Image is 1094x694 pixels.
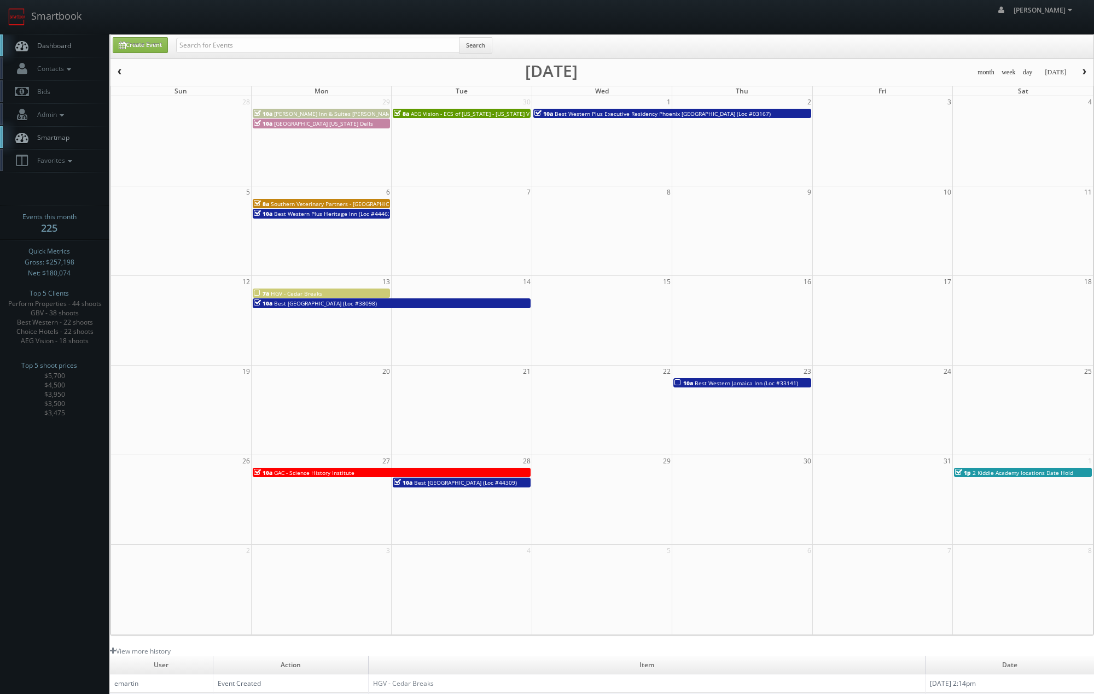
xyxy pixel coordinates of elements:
span: Top 5 Clients [30,288,69,299]
span: 6 [806,545,812,556]
td: Date [925,656,1094,674]
span: 28 [241,96,251,108]
span: 10a [254,210,272,217]
span: 4 [526,545,532,556]
span: 30 [802,455,812,467]
span: Net: $180,074 [28,268,71,279]
span: 13 [381,276,391,287]
span: 10a [254,469,272,477]
span: Sat [1018,86,1028,96]
a: View more history [110,646,171,656]
td: [DATE] 2:14pm [925,674,1094,693]
span: [GEOGRAPHIC_DATA] [US_STATE] Dells [274,120,373,127]
span: GAC - Science History Institute [274,469,354,477]
button: Search [459,37,492,54]
span: Top 5 shoot prices [21,360,77,371]
span: 2 [806,96,812,108]
span: 6 [385,186,391,198]
span: Gross: $257,198 [25,257,74,268]
span: 1p [955,469,971,477]
span: Best Western Plus Heritage Inn (Loc #44463) [274,210,393,217]
span: 10a [674,379,693,387]
span: Thu [736,86,748,96]
img: smartbook-logo.png [8,8,26,26]
span: Best Western Plus Executive Residency Phoenix [GEOGRAPHIC_DATA] (Loc #03167) [555,110,771,117]
button: month [974,66,998,79]
span: 3 [946,96,952,108]
a: Create Event [113,37,168,53]
span: 29 [662,455,672,467]
span: 10a [254,110,272,117]
h2: [DATE] [525,66,578,77]
span: [PERSON_NAME] [1014,5,1075,15]
span: 14 [522,276,532,287]
span: 3 [385,545,391,556]
span: 4 [1087,96,1093,108]
span: 31 [942,455,952,467]
span: [PERSON_NAME] Inn & Suites [PERSON_NAME] [274,110,395,117]
td: User [110,656,213,674]
span: 11 [1083,186,1093,198]
span: 8 [666,186,672,198]
span: Bids [32,87,50,96]
span: 21 [522,366,532,377]
span: 20 [381,366,391,377]
input: Search for Events [176,38,459,53]
button: day [1019,66,1037,79]
span: AEG Vision - ECS of [US_STATE] - [US_STATE] Valley Family Eye Care [411,110,585,117]
span: 28 [522,455,532,467]
span: 5 [666,545,672,556]
span: 25 [1083,366,1093,377]
span: 10a [394,479,412,486]
span: 19 [241,366,251,377]
span: Wed [595,86,609,96]
span: 10a [254,299,272,307]
span: Smartmap [32,133,69,142]
span: 30 [522,96,532,108]
span: 2 [245,545,251,556]
span: 26 [241,455,251,467]
span: Tue [456,86,468,96]
strong: 225 [41,221,57,234]
td: Item [369,656,925,674]
span: 8a [394,110,409,117]
span: Best [GEOGRAPHIC_DATA] (Loc #44309) [414,479,517,486]
span: 29 [381,96,391,108]
span: Events this month [22,211,77,222]
span: 15 [662,276,672,287]
span: 27 [381,455,391,467]
span: Mon [315,86,329,96]
span: Best Western Jamaica Inn (Loc #33141) [695,379,798,387]
span: 5 [245,186,251,198]
span: 10a [254,120,272,127]
span: HGV - Cedar Breaks [271,290,322,297]
button: week [998,66,1020,79]
span: 22 [662,366,672,377]
span: Sun [174,86,187,96]
td: Event Created [213,674,369,693]
span: Quick Metrics [28,246,70,257]
span: Fri [878,86,886,96]
span: Favorites [32,156,75,165]
button: [DATE] [1041,66,1070,79]
td: Action [213,656,369,674]
span: 17 [942,276,952,287]
span: 12 [241,276,251,287]
span: 7a [254,290,269,297]
span: 18 [1083,276,1093,287]
span: 16 [802,276,812,287]
span: Contacts [32,64,74,73]
span: 7 [526,186,532,198]
span: 8 [1087,545,1093,556]
span: 9 [806,186,812,198]
td: emartin [110,674,213,693]
span: 7 [946,545,952,556]
span: Dashboard [32,41,71,50]
span: 10a [534,110,553,117]
a: HGV - Cedar Breaks [373,679,434,688]
span: Best [GEOGRAPHIC_DATA] (Loc #38098) [274,299,377,307]
span: 23 [802,366,812,377]
span: 1 [1087,455,1093,467]
span: 8a [254,200,269,208]
span: 24 [942,366,952,377]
